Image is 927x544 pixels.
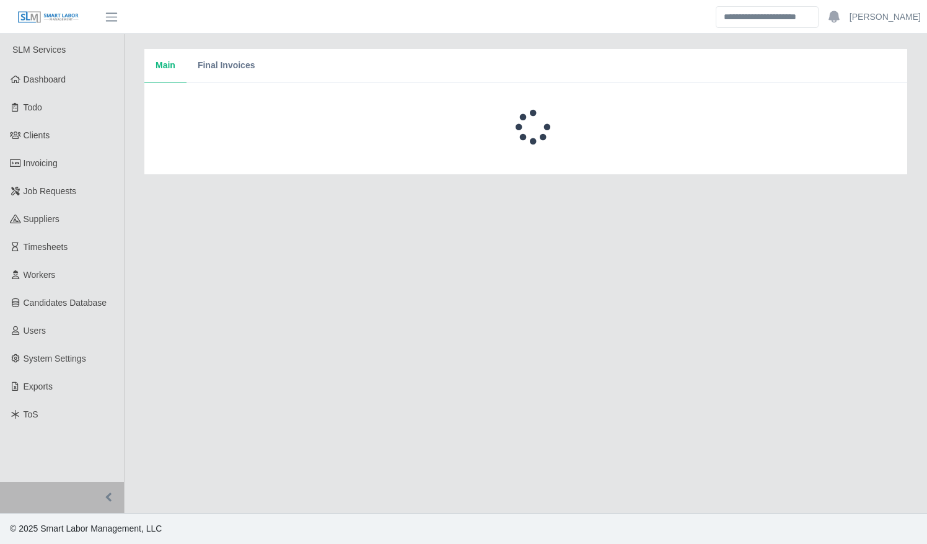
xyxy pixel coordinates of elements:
[144,49,187,82] button: Main
[24,381,53,391] span: Exports
[24,186,77,196] span: Job Requests
[10,524,162,533] span: © 2025 Smart Labor Management, LLC
[24,242,68,252] span: Timesheets
[24,409,38,419] span: ToS
[187,49,266,82] button: Final Invoices
[850,11,921,24] a: [PERSON_NAME]
[24,270,56,280] span: Workers
[24,214,59,224] span: Suppliers
[12,45,66,55] span: SLM Services
[24,74,66,84] span: Dashboard
[24,158,58,168] span: Invoicing
[24,130,50,140] span: Clients
[24,298,107,308] span: Candidates Database
[24,102,42,112] span: Todo
[17,11,79,24] img: SLM Logo
[24,354,86,363] span: System Settings
[24,326,46,336] span: Users
[716,6,819,28] input: Search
